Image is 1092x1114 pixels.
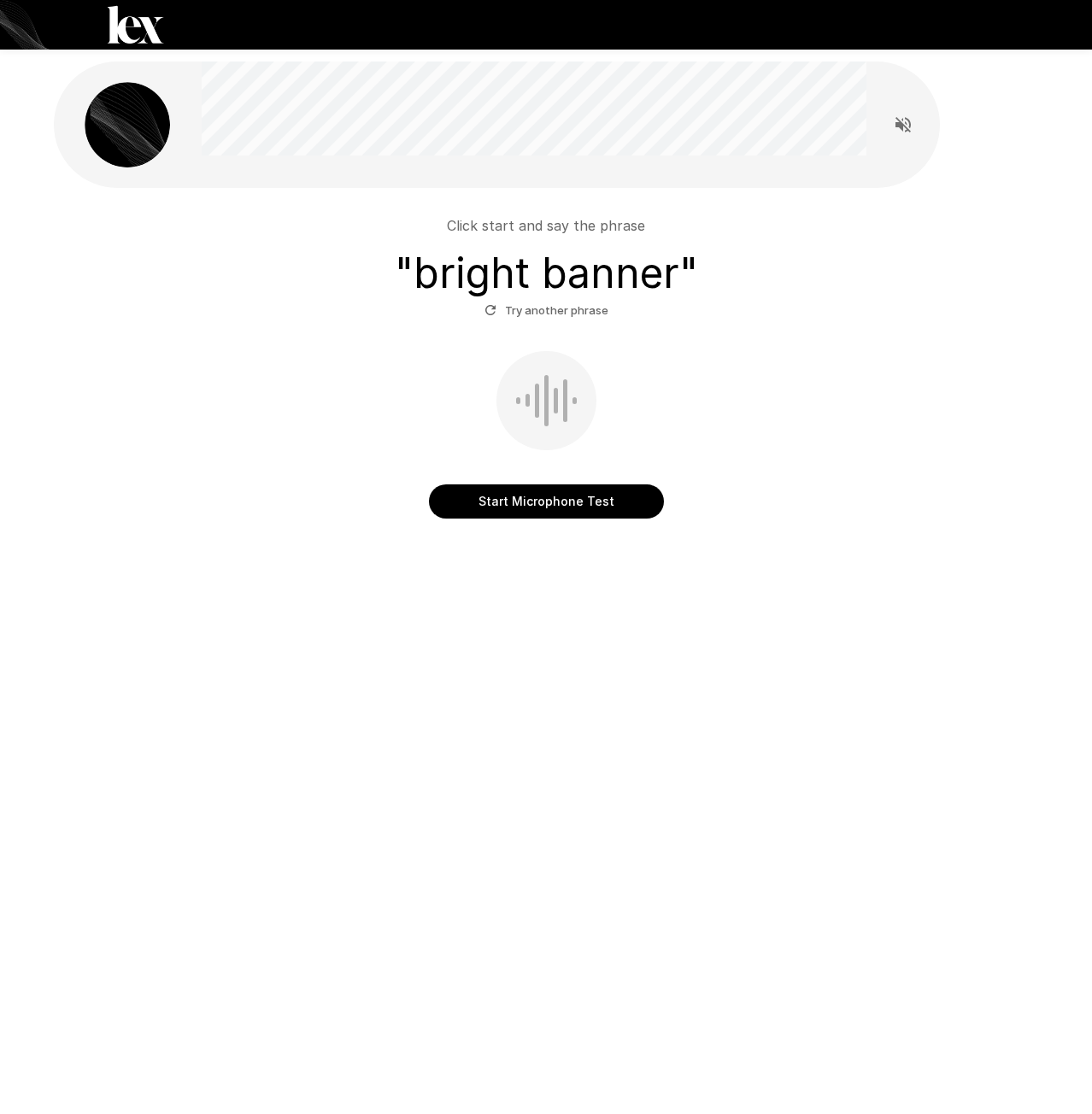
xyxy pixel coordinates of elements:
button: Start Microphone Test [429,484,664,519]
img: lex_avatar2.png [85,82,170,167]
button: Read questions aloud [886,108,920,142]
button: Try another phrase [480,297,613,324]
h3: " bright banner " [395,249,698,297]
p: Click start and say the phrase [447,215,645,236]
